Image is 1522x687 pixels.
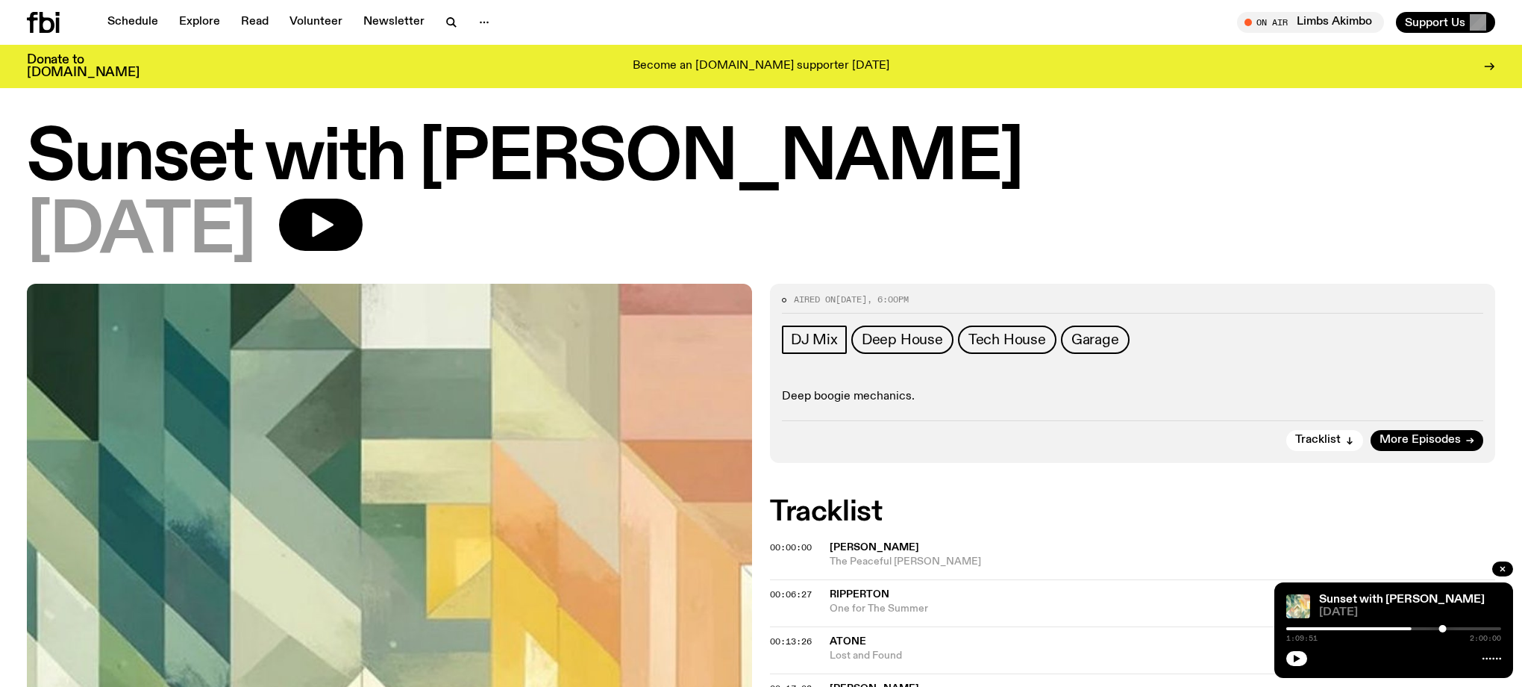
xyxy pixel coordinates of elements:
[770,499,1495,526] h2: Tracklist
[1071,332,1119,348] span: Garage
[1295,435,1341,446] span: Tracklist
[232,12,278,33] a: Read
[1470,635,1501,642] span: 2:00:00
[1061,326,1130,354] a: Garage
[791,332,838,348] span: DJ Mix
[1319,607,1501,618] span: [DATE]
[836,293,867,305] span: [DATE]
[830,649,1365,663] span: Lost and Found
[1371,430,1483,451] a: More Episodes
[281,12,351,33] a: Volunteer
[1405,16,1465,29] span: Support Us
[770,544,812,552] button: 00:00:00
[851,326,953,354] a: Deep House
[1286,635,1318,642] span: 1:09:51
[98,12,167,33] a: Schedule
[1253,16,1377,28] span: Tune in live
[770,635,812,647] span: 00:13:26
[794,293,836,305] span: Aired on
[968,332,1046,348] span: Tech House
[170,12,229,33] a: Explore
[770,541,812,553] span: 00:00:00
[27,54,140,79] h3: Donate to [DOMAIN_NAME]
[782,326,847,354] a: DJ Mix
[27,125,1495,193] h1: Sunset with [PERSON_NAME]
[1286,430,1363,451] button: Tracklist
[770,591,812,599] button: 00:06:27
[1396,12,1495,33] button: Support Us
[1319,594,1485,606] a: Sunset with [PERSON_NAME]
[770,588,812,600] span: 00:06:27
[830,602,1495,616] span: One for The Summer
[830,636,866,647] span: Atone
[830,555,1495,569] span: The Peaceful [PERSON_NAME]
[1379,435,1461,446] span: More Episodes
[782,390,1483,404] p: Deep boogie mechanics.
[354,12,433,33] a: Newsletter
[830,589,889,600] span: Ripperton
[1237,12,1384,33] button: On AirLimbs Akimbo
[27,199,255,266] span: [DATE]
[862,332,943,348] span: Deep House
[770,638,812,646] button: 00:13:26
[958,326,1056,354] a: Tech House
[867,293,909,305] span: , 6:00pm
[830,542,919,553] span: [PERSON_NAME]
[633,60,889,73] p: Become an [DOMAIN_NAME] supporter [DATE]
